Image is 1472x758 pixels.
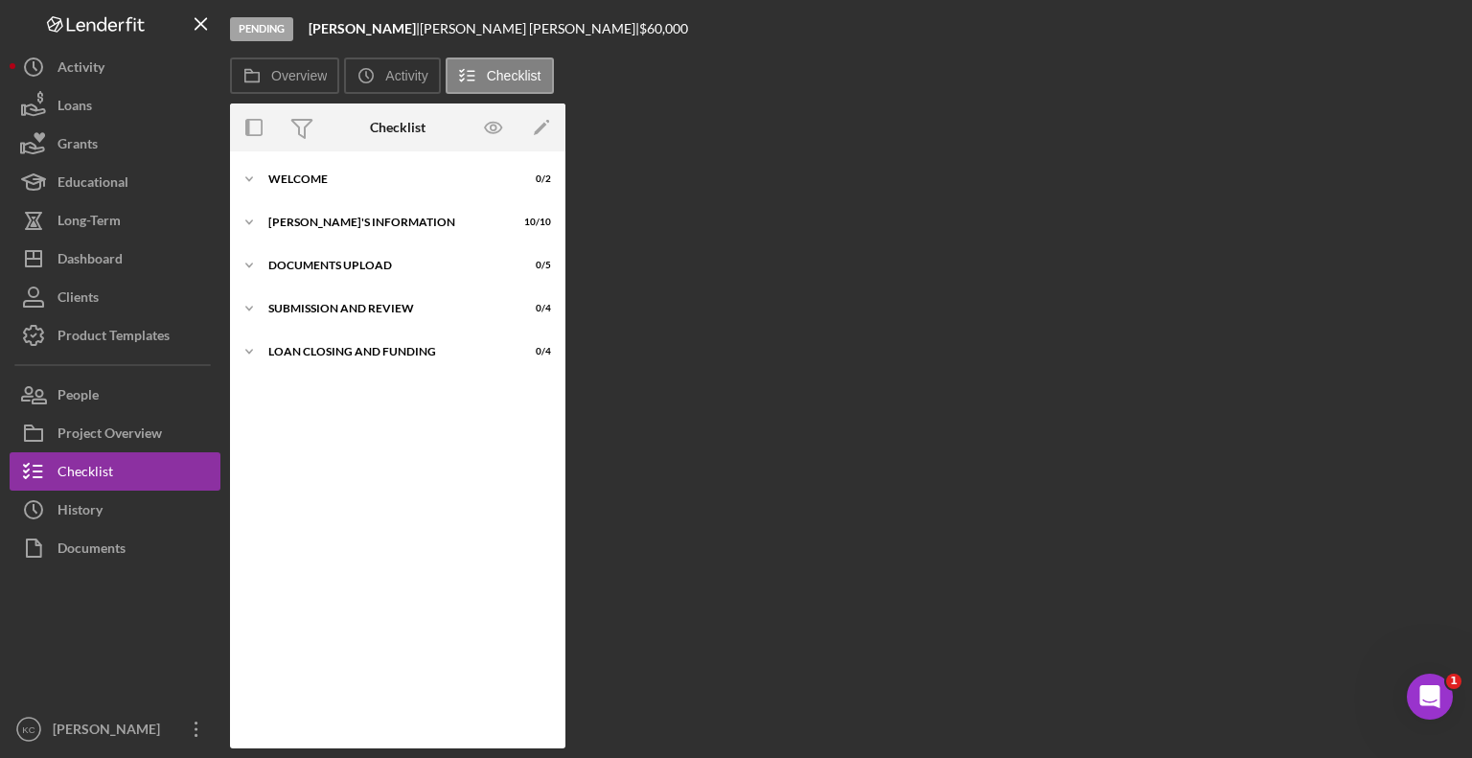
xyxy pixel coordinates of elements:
button: Activity [344,57,440,94]
button: KC[PERSON_NAME] [10,710,220,748]
button: Overview [230,57,339,94]
div: Grants [57,125,98,168]
div: Loans [57,86,92,129]
label: Checklist [487,68,541,83]
button: Dashboard [10,240,220,278]
button: Product Templates [10,316,220,355]
span: 1 [1446,674,1461,689]
div: 0 / 4 [517,346,551,357]
button: Clients [10,278,220,316]
div: | [309,21,420,36]
button: Long-Term [10,201,220,240]
div: Long-Term [57,201,121,244]
div: [PERSON_NAME] [PERSON_NAME] | [420,21,639,36]
div: Product Templates [57,316,170,359]
button: People [10,376,220,414]
button: History [10,491,220,529]
div: DOCUMENTS UPLOAD [268,260,503,271]
button: Grants [10,125,220,163]
div: Dashboard [57,240,123,283]
div: LOAN CLOSING AND FUNDING [268,346,503,357]
text: KC [22,724,34,735]
button: Loans [10,86,220,125]
button: Documents [10,529,220,567]
button: Educational [10,163,220,201]
div: SUBMISSION AND REVIEW [268,303,503,314]
div: 0 / 2 [517,173,551,185]
label: Overview [271,68,327,83]
div: [PERSON_NAME]'S INFORMATION [268,217,503,228]
button: Checklist [446,57,554,94]
div: [PERSON_NAME] [48,710,172,753]
div: Project Overview [57,414,162,457]
div: Clients [57,278,99,321]
div: 0 / 4 [517,303,551,314]
iframe: Intercom live chat [1407,674,1453,720]
b: [PERSON_NAME] [309,20,416,36]
button: Checklist [10,452,220,491]
div: WELCOME [268,173,503,185]
button: Project Overview [10,414,220,452]
button: Activity [10,48,220,86]
div: Activity [57,48,104,91]
div: People [57,376,99,419]
div: Checklist [57,452,113,495]
div: 0 / 5 [517,260,551,271]
div: Documents [57,529,126,572]
label: Activity [385,68,427,83]
div: 10 / 10 [517,217,551,228]
div: Pending [230,17,293,41]
div: Educational [57,163,128,206]
div: History [57,491,103,534]
span: $60,000 [639,20,688,36]
div: Checklist [370,120,425,135]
